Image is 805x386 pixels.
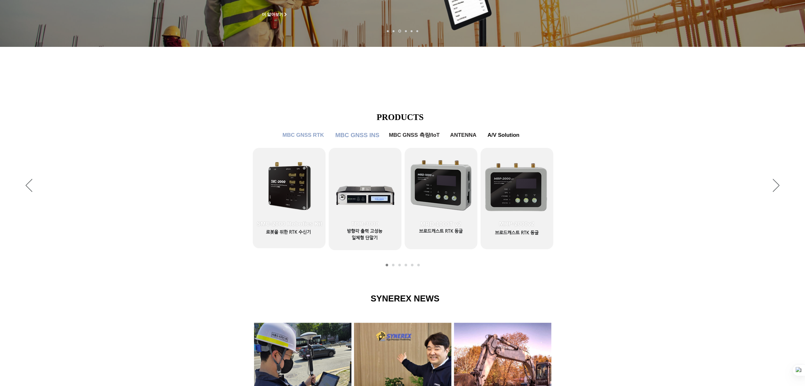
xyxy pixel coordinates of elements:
a: ANTENNA [411,264,413,266]
a: 정밀농업 [416,30,418,32]
a: MBC GNSS INS [398,264,401,266]
button: 이전 [26,179,32,193]
a: 측량 IoT [398,30,401,33]
span: MBC GNSS INS [335,132,379,139]
a: 더 알아보기 [259,10,291,18]
a: ANTENNA [448,129,479,142]
a: 로봇- SMC 2000 [387,30,389,32]
button: 다음 [773,179,779,193]
a: A/V Solution [483,129,524,142]
span: A/V Solution [487,132,519,138]
a: 드론 8 - SMC 2000 [393,30,394,32]
a: MBC GNSS RTK1 [386,264,388,266]
span: 더 알아보기 [262,12,284,17]
a: A/V Solution [417,264,420,266]
span: MBC GNSS RTK [282,132,324,138]
span: PRODUCTS [377,112,424,122]
a: MBC GNSS RTK2 [392,264,394,266]
span: SYNEREX NEWS [371,294,440,303]
span: TDR-3000 [351,220,379,227]
span: ANTENNA [450,132,476,138]
a: MBC GNSS INS [334,129,381,142]
a: MBC GNSS 측량/IoT [405,264,407,266]
a: 로봇 [411,30,412,32]
a: 자율주행 [405,30,407,32]
span: MRP-2000v2 [499,220,535,227]
span: MRD-1000T v2 [420,221,461,228]
a: MRD-1000T v2 [405,148,477,246]
span: MBC GNSS 측량/IoT [389,131,440,139]
a: MBC GNSS 측량/IoT [384,129,444,142]
nav: 슬라이드 [385,30,420,33]
nav: 슬라이드 [384,264,422,266]
a: SMC-2000 Robotics Kit [253,148,326,246]
span: SMC-2000 Robotics Kit [257,220,323,227]
a: MRP-2000v2 [480,148,553,246]
a: MBC GNSS RTK [278,129,329,142]
a: TDR-3000 [329,148,401,246]
iframe: Wix Chat [688,187,805,386]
